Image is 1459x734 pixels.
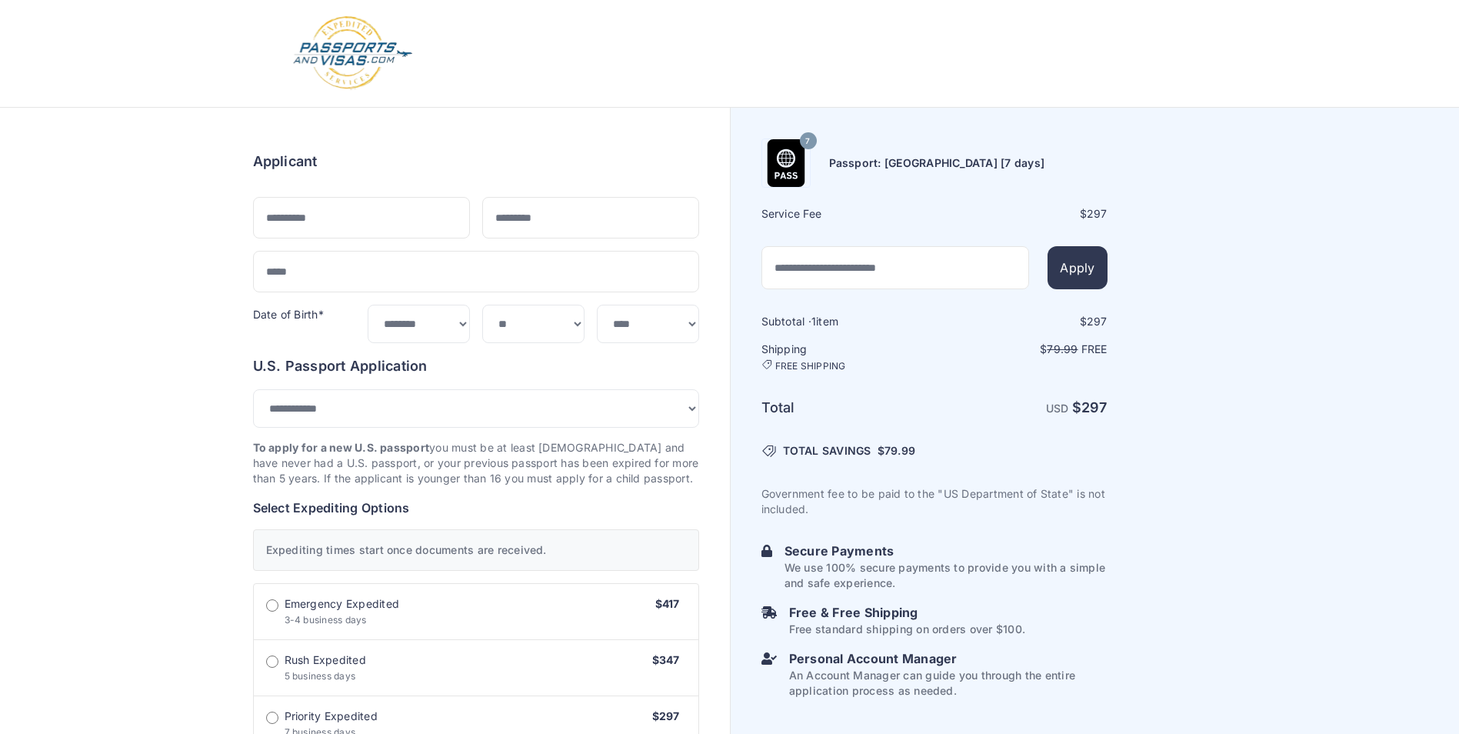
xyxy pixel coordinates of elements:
div: Expediting times start once documents are received. [253,529,699,571]
span: 1 [811,315,816,328]
span: FREE SHIPPING [775,360,846,372]
h6: U.S. Passport Application [253,355,699,377]
strong: $ [1072,399,1108,415]
span: $297 [652,709,680,722]
p: An Account Manager can guide you through the entire application process as needed. [789,668,1108,699]
span: $ [878,443,915,459]
span: 297 [1081,399,1108,415]
span: 297 [1087,315,1108,328]
img: Product Name [762,139,810,187]
h6: Personal Account Manager [789,649,1108,668]
span: $347 [652,653,680,666]
span: Free [1081,342,1108,355]
p: you must be at least [DEMOGRAPHIC_DATA] and have never had a U.S. passport, or your previous pass... [253,440,699,486]
p: Government fee to be paid to the "US Department of State" is not included. [761,486,1108,517]
h6: Secure Payments [784,542,1108,560]
button: Apply [1048,246,1107,289]
span: Priority Expedited [285,709,378,724]
span: Rush Expedited [285,652,366,668]
p: $ [936,342,1108,357]
span: Emergency Expedited [285,596,400,612]
span: 3-4 business days [285,614,367,626]
div: $ [936,206,1108,222]
strong: To apply for a new U.S. passport [253,441,430,454]
h6: Total [761,397,933,419]
span: USD [1046,402,1069,415]
img: Logo [291,15,414,92]
span: TOTAL SAVINGS [783,443,871,459]
h6: Service Fee [761,206,933,222]
h6: Free & Free Shipping [789,603,1025,622]
p: Free standard shipping on orders over $100. [789,622,1025,637]
h6: Applicant [253,151,318,172]
h6: Passport: [GEOGRAPHIC_DATA] [7 days] [829,155,1045,171]
span: 7 [805,132,810,152]
span: 79.99 [884,444,915,457]
span: 297 [1087,207,1108,220]
span: $417 [655,597,680,610]
h6: Subtotal · item [761,314,933,329]
h6: Select Expediting Options [253,499,699,517]
span: 79.99 [1047,342,1078,355]
label: Date of Birth* [253,308,324,321]
p: We use 100% secure payments to provide you with a simple and safe experience. [784,560,1108,591]
div: $ [936,314,1108,329]
span: 5 business days [285,670,356,682]
h6: Shipping [761,342,933,372]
